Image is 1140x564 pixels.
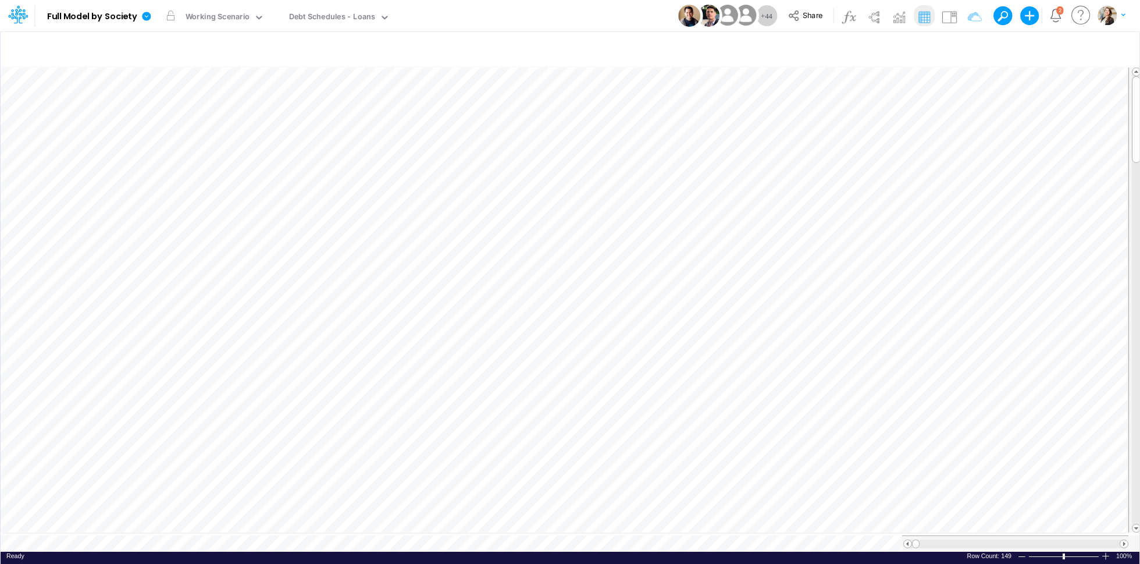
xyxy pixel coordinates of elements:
[1049,9,1063,22] a: Notifications
[1101,552,1110,561] div: Zoom In
[289,11,376,24] div: Debt Schedules - Loans
[803,10,822,19] span: Share
[782,7,831,25] button: Share
[678,5,700,27] img: User Image Icon
[967,552,1011,559] span: Row Count: 149
[186,11,250,24] div: Working Scenario
[6,552,24,559] span: Ready
[10,37,886,61] input: Type a title here
[1116,552,1134,561] span: 100%
[1059,8,1061,13] div: 2 unread items
[1116,552,1134,561] div: Zoom level
[967,552,1011,561] div: Count of selected rows
[733,2,759,29] img: User Image Icon
[1017,552,1027,561] div: Zoom Out
[697,5,719,27] img: User Image Icon
[6,552,24,561] div: In Ready mode
[47,12,137,22] b: Full Model by Society
[714,2,740,29] img: User Image Icon
[1028,552,1101,561] div: Zoom
[1063,554,1065,559] div: Zoom
[761,12,772,20] span: + 44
